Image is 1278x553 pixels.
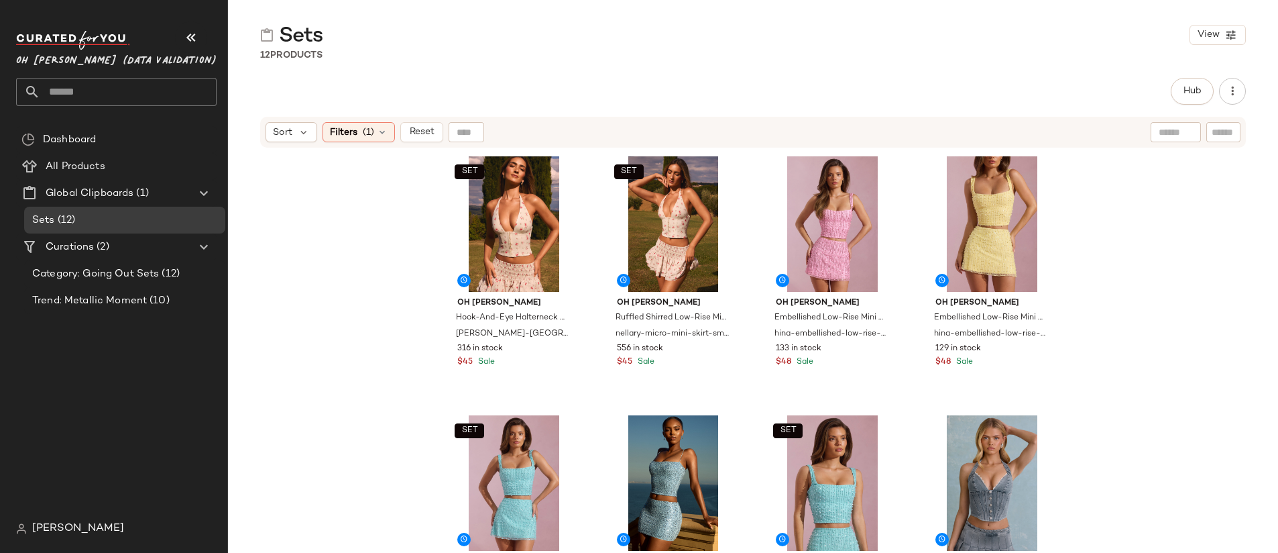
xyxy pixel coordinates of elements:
[46,159,105,174] span: All Products
[400,122,443,142] button: Reset
[260,28,274,42] img: svg%3e
[780,426,797,436] span: SET
[925,156,1059,292] img: hina-embellished-low-rise-mini-skirt-yellow_2_250905104531.jpg
[461,426,477,436] span: SET
[475,358,495,366] span: Sale
[935,343,981,355] span: 129 in stock
[935,297,1049,309] span: Oh [PERSON_NAME]
[774,312,888,324] span: Embellished Low-Rise Mini Skirt in Pink
[330,125,357,140] span: Filters
[461,167,477,177] span: SET
[43,132,96,148] span: Dashboard
[16,523,27,534] img: svg%3e
[46,186,133,201] span: Global Clipboards
[934,328,1047,340] span: hina-embellished-low-rise-mini-skirt-yellow
[21,133,35,146] img: svg%3e
[935,356,951,368] span: $48
[273,125,292,140] span: Sort
[773,423,803,438] button: SET
[456,328,569,340] span: [PERSON_NAME]-[GEOGRAPHIC_DATA]-top-small-rose-print
[1183,86,1202,97] span: Hub
[32,521,124,537] span: [PERSON_NAME]
[260,48,323,62] div: Products
[953,358,973,366] span: Sale
[55,213,76,228] span: (12)
[794,358,813,366] span: Sale
[616,312,729,324] span: Ruffled Shirred Low-Rise Micro Mini Skirt in Small Rose Print
[616,328,729,340] span: nellary-micro-mini-skirt-small-rose-print
[620,167,637,177] span: SET
[606,156,741,292] img: 9285-SmallRosePrint_7_71d1deef-64a8-4b7b-b6e8-885c6d558b3f.jpg
[46,240,94,255] span: Curations
[765,415,900,551] img: lirael-embellished-square-neck-crop-top-aqua-blue_1_250805015811.jpg
[617,297,730,309] span: Oh [PERSON_NAME]
[455,164,484,179] button: SET
[133,186,148,201] span: (1)
[32,213,55,228] span: Sets
[260,50,270,60] span: 12
[925,415,1059,551] img: lotta-halterneck-corset-top-light-blue_1_250605101314.jpg
[776,356,791,368] span: $48
[774,328,888,340] span: hina-embellished-low-rise-mini-skirt-pink
[32,293,147,309] span: Trend: Metallic Moment
[617,356,632,368] span: $45
[457,343,503,355] span: 316 in stock
[94,240,109,255] span: (2)
[1197,30,1220,40] span: View
[457,297,571,309] span: Oh [PERSON_NAME]
[1189,25,1246,45] button: View
[447,156,581,292] img: 9283-SmallRosePrint_7_f3560f4f-2e07-4bd2-8bac-be0edd64ab51.jpg
[279,23,323,50] span: Sets
[32,266,159,282] span: Category: Going Out Sets
[159,266,180,282] span: (12)
[1171,78,1214,105] button: Hub
[447,415,581,551] img: hina-embellished-low-rise-mini-skirt-aqua-blue_1_250805014418.jpg
[457,356,473,368] span: $45
[456,312,569,324] span: Hook-And-Eye Halterneck Corset Top in Small Rose Print
[455,423,484,438] button: SET
[776,297,889,309] span: Oh [PERSON_NAME]
[934,312,1047,324] span: Embellished Low-Rise Mini Skirt in Yellow
[614,164,644,179] button: SET
[765,156,900,292] img: hina-embellished-low-rise-mini-skirt-pink_1_250808014615.jpg
[147,293,170,309] span: (10)
[635,358,654,366] span: Sale
[606,415,741,551] img: 11000-LightBlue_Nilsu_1_a702133c-cf27-4581-a41a-c2c5772e9e66.jpg
[776,343,821,355] span: 133 in stock
[617,343,663,355] span: 556 in stock
[408,127,434,138] span: Reset
[363,125,374,140] span: (1)
[16,31,130,50] img: cfy_white_logo.C9jOOHJF.svg
[16,46,217,70] span: Oh [PERSON_NAME] (Data Validation)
